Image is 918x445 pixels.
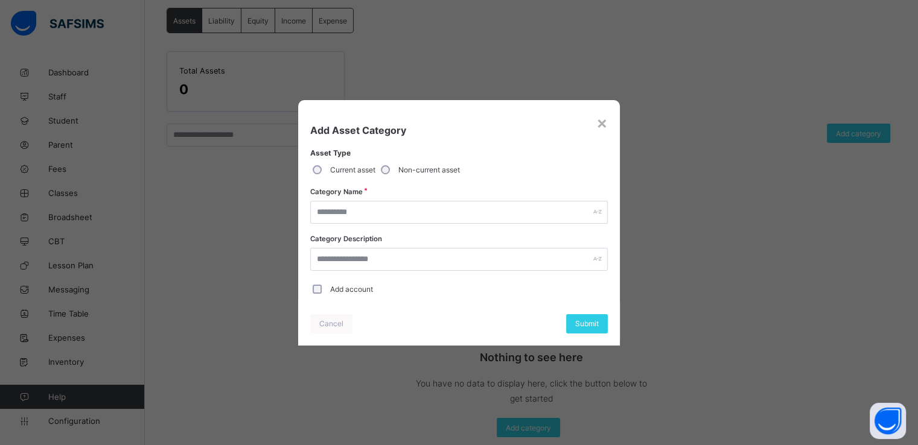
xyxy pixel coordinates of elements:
label: Category Description [310,235,382,243]
label: Current asset [330,165,375,174]
div: × [596,112,608,133]
span: Add Asset Category [310,124,607,136]
span: Submit [575,319,599,328]
label: Category Name [310,188,363,196]
span: Cancel [319,319,343,328]
label: Non-current asset [398,165,460,174]
span: Asset Type [310,148,607,157]
button: Open asap [870,403,906,439]
label: Add account [330,285,373,294]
